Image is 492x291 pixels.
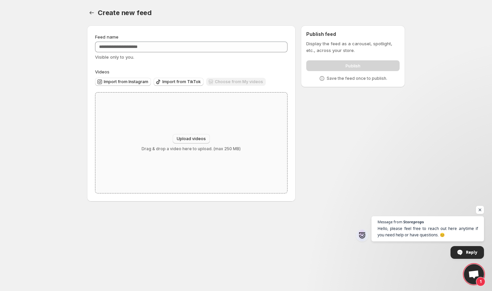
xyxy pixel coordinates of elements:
[378,225,478,238] span: Hello, please feel free to reach out here anytime if you need help or have questions. 😊
[104,79,148,84] span: Import from Instagram
[87,8,96,17] button: Settings
[95,69,109,74] span: Videos
[173,134,210,143] button: Upload videos
[95,54,134,60] span: Visible only to you.
[378,220,402,224] span: Message from
[95,78,151,86] button: Import from Instagram
[403,220,424,224] span: Storeprops
[142,146,241,152] p: Drag & drop a video here to upload. (max 250 MB)
[476,277,485,286] span: 1
[466,246,477,258] span: Reply
[306,40,400,54] p: Display the feed as a carousel, spotlight, etc., across your store.
[98,9,152,17] span: Create new feed
[177,136,206,141] span: Upload videos
[464,264,484,284] a: Open chat
[154,78,203,86] button: Import from TikTok
[306,31,400,38] h2: Publish feed
[327,76,387,81] p: Save the feed once to publish.
[95,34,118,40] span: Feed name
[162,79,201,84] span: Import from TikTok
